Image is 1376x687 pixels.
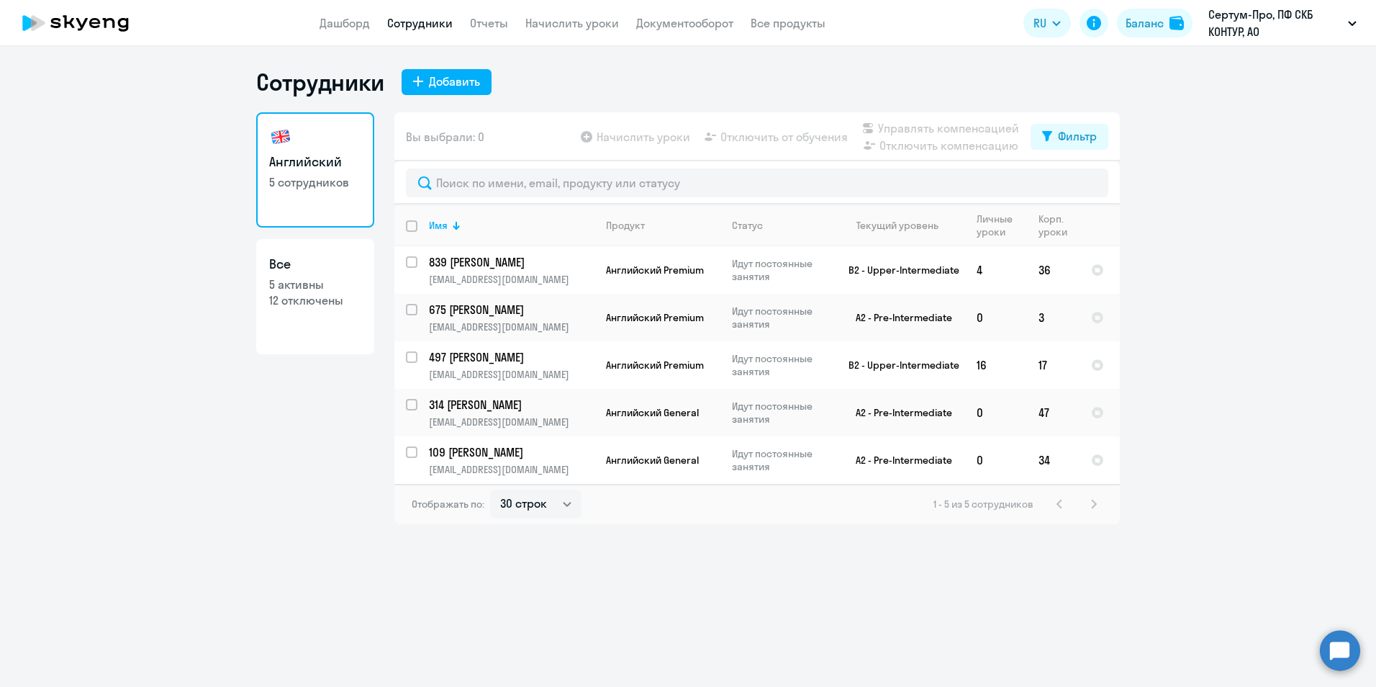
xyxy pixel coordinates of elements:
td: 0 [965,436,1027,484]
div: Фильтр [1058,127,1097,145]
button: Фильтр [1031,124,1108,150]
div: Личные уроки [977,212,1013,238]
p: 12 отключены [269,292,361,308]
div: Продукт [606,219,720,232]
td: 4 [965,246,1027,294]
p: Идут постоянные занятия [732,257,830,283]
button: RU [1023,9,1071,37]
p: Идут постоянные занятия [732,447,830,473]
a: Сотрудники [387,16,453,30]
p: [EMAIL_ADDRESS][DOMAIN_NAME] [429,273,594,286]
td: B2 - Upper-Intermediate [831,341,965,389]
a: Все продукты [751,16,825,30]
a: 497 [PERSON_NAME] [429,349,594,365]
p: Сертум-Про, ПФ СКБ КОНТУР, АО [1208,6,1342,40]
div: Текущий уровень [843,219,964,232]
span: 1 - 5 из 5 сотрудников [933,498,1033,511]
td: 36 [1027,246,1079,294]
div: Добавить [429,73,480,90]
td: 0 [965,389,1027,436]
td: 0 [965,294,1027,341]
span: Английский General [606,454,699,467]
td: A2 - Pre-Intermediate [831,389,965,436]
p: 839 [PERSON_NAME] [429,254,592,270]
div: Продукт [606,219,645,232]
td: 16 [965,341,1027,389]
p: [EMAIL_ADDRESS][DOMAIN_NAME] [429,368,594,381]
span: Английский Premium [606,264,704,277]
p: 109 [PERSON_NAME] [429,444,592,460]
a: Дашборд [320,16,370,30]
td: 47 [1027,389,1079,436]
button: Балансbalance [1117,9,1192,37]
span: Английский General [606,406,699,419]
p: [EMAIL_ADDRESS][DOMAIN_NAME] [429,416,594,428]
div: Корп. уроки [1038,212,1079,238]
span: RU [1033,14,1046,32]
p: 314 [PERSON_NAME] [429,397,592,413]
a: Все5 активны12 отключены [256,239,374,354]
a: 109 [PERSON_NAME] [429,444,594,460]
button: Сертум-Про, ПФ СКБ КОНТУР, АО [1201,6,1364,40]
td: 34 [1027,436,1079,484]
div: Имя [429,219,594,232]
p: 5 активны [269,277,361,292]
td: A2 - Pre-Intermediate [831,436,965,484]
img: balance [1169,16,1184,30]
div: Имя [429,219,448,232]
p: 497 [PERSON_NAME] [429,349,592,365]
div: Корп. уроки [1038,212,1067,238]
a: Английский5 сотрудников [256,112,374,228]
p: Идут постоянные занятия [732,400,830,426]
a: Отчеты [470,16,508,30]
p: Идут постоянные занятия [732,305,830,331]
div: Статус [732,219,763,232]
div: Статус [732,219,830,232]
p: Идут постоянные занятия [732,352,830,378]
div: Личные уроки [977,212,1026,238]
a: 314 [PERSON_NAME] [429,397,594,413]
span: Отображать по: [412,498,484,511]
div: Текущий уровень [856,219,938,232]
input: Поиск по имени, email, продукту или статусу [406,169,1108,197]
p: 675 [PERSON_NAME] [429,302,592,318]
h3: Все [269,255,361,274]
a: Начислить уроки [525,16,619,30]
td: B2 - Upper-Intermediate [831,246,965,294]
span: Английский Premium [606,359,704,372]
td: A2 - Pre-Intermediate [831,294,965,341]
a: Документооборот [636,16,733,30]
p: [EMAIL_ADDRESS][DOMAIN_NAME] [429,463,594,476]
h3: Английский [269,153,361,171]
span: Вы выбрали: 0 [406,128,484,145]
img: english [269,125,292,148]
span: Английский Premium [606,311,704,324]
button: Добавить [402,69,492,95]
div: Баланс [1126,14,1164,32]
a: 839 [PERSON_NAME] [429,254,594,270]
td: 17 [1027,341,1079,389]
p: [EMAIL_ADDRESS][DOMAIN_NAME] [429,320,594,333]
a: 675 [PERSON_NAME] [429,302,594,318]
h1: Сотрудники [256,68,384,96]
td: 3 [1027,294,1079,341]
p: 5 сотрудников [269,174,361,190]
